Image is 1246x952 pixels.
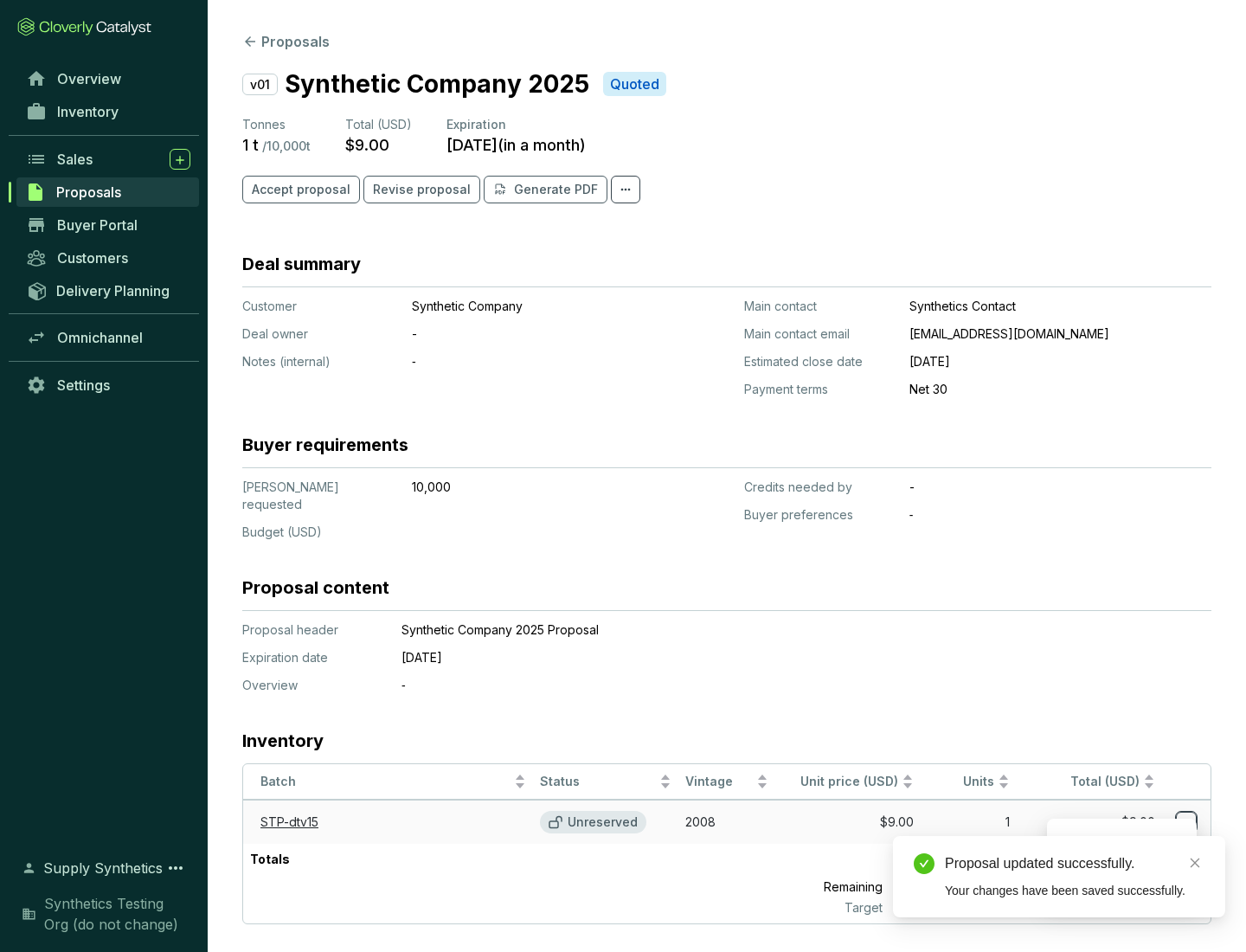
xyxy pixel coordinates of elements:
p: Synthetics Contact [909,298,1211,315]
span: Settings [57,376,110,394]
th: Batch [243,764,533,800]
p: Net 30 [909,381,1211,398]
a: Omnichannel [17,323,199,352]
span: Sales [57,151,93,168]
p: [DATE] [909,353,1211,370]
p: 10,000 [412,479,645,496]
div: Proposal updated successfully. [945,853,1204,874]
p: Deal owner [242,325,398,343]
p: Estimated close date [744,353,896,370]
td: $9.00 [1017,800,1162,844]
p: 1 t [242,135,259,155]
a: Sales [17,145,199,174]
p: [DATE] ( in a month ) [446,135,586,155]
span: Buyer Portal [57,216,138,234]
h3: Deal summary [242,252,361,276]
a: Overview [17,64,199,93]
p: Expiration date [242,649,381,666]
button: Proposals [242,31,330,52]
a: Buyer Portal [17,210,199,240]
p: Reserve credits [1085,835,1179,852]
span: Delivery Planning [56,282,170,299]
p: Tonnes [242,116,311,133]
span: Total (USD) [345,117,412,132]
p: Quoted [610,75,659,93]
h3: Inventory [242,729,324,753]
p: 9,999 t [890,875,1017,899]
p: Expiration [446,116,586,133]
p: Unreserved [568,814,638,830]
a: Close [1185,853,1204,872]
p: Overview [242,677,381,694]
span: Customers [57,249,128,267]
a: Customers [17,243,199,273]
span: Inventory [57,103,119,120]
h3: Proposal content [242,576,389,600]
span: Revise proposal [373,181,471,198]
p: [EMAIL_ADDRESS][DOMAIN_NAME] [909,325,1211,343]
p: / 10,000 t [262,138,311,154]
span: check-circle [914,853,934,874]
span: Batch [260,774,511,790]
p: Totals [243,844,297,875]
td: 1 [921,800,1018,844]
p: Customer [242,298,398,315]
p: $9.00 [345,135,389,155]
p: ‐ [412,353,645,370]
p: ‐ [401,677,1128,694]
a: Delivery Planning [17,276,199,305]
td: 2008 [678,800,775,844]
p: [PERSON_NAME] requested [242,479,398,513]
th: Units [921,764,1018,800]
button: Revise proposal [363,176,480,203]
td: $9.00 [775,800,921,844]
span: Status [540,774,656,790]
a: Inventory [17,97,199,126]
p: [DATE] [401,649,1128,666]
p: - [909,479,1211,496]
p: ‐ [909,506,1211,524]
span: close [1189,857,1201,869]
a: STP-dtv15 [260,814,318,829]
p: Main contact [744,298,896,315]
p: - [412,325,645,343]
span: Synthetics Testing Org (do not change) [44,893,190,935]
span: Vintage [685,774,753,790]
p: Target [747,899,890,917]
p: Synthetic Company [412,298,645,315]
p: v01 [242,74,278,95]
a: Settings [17,370,199,400]
th: Status [533,764,678,800]
span: Total (USD) [1070,774,1140,788]
h3: Buyer requirements [242,433,408,457]
span: Overview [57,70,121,87]
p: Proposal header [242,621,381,639]
p: Main contact email [744,325,896,343]
span: Proposals [56,183,121,201]
div: Your changes have been saved successfully. [945,881,1204,900]
p: Payment terms [744,381,896,398]
span: Units [928,774,995,790]
p: Notes (internal) [242,353,398,370]
p: Remaining [747,875,890,899]
p: Buyer preferences [744,506,896,524]
button: Accept proposal [242,176,360,203]
span: Budget (USD) [242,524,322,539]
a: Proposals [16,177,199,207]
th: Vintage [678,764,775,800]
p: 1 t [889,844,1016,875]
button: Generate PDF [484,176,607,203]
p: 10,000 t [890,899,1017,917]
p: Synthetic Company 2025 Proposal [401,621,1128,639]
p: Generate PDF [514,181,598,198]
span: Omnichannel [57,329,143,346]
span: Unit price (USD) [800,774,898,788]
span: Supply Synthetics [43,858,163,878]
p: Credits needed by [744,479,896,496]
span: Accept proposal [252,181,350,198]
p: Synthetic Company 2025 [285,66,589,102]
